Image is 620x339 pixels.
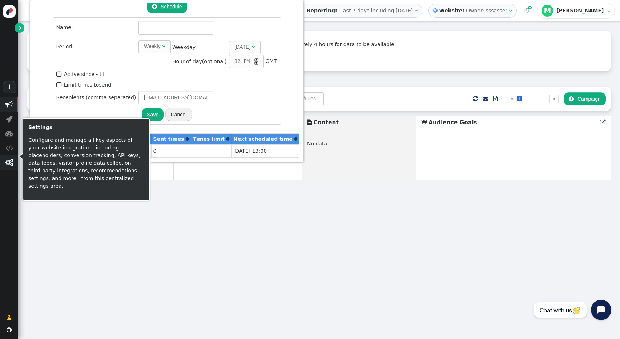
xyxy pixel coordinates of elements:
td: Recepients (comma separated): [56,91,138,104]
b: Times limit [193,136,225,142]
a:   [523,7,532,15]
b: Settings [28,124,52,130]
a:  [488,92,503,105]
span:  [433,7,438,15]
button: Save [142,108,164,121]
b: Audience Goals [428,119,477,126]
p: Configure and manage all key aspects of your website integration—including placeholders, conversi... [28,136,144,190]
span:  [56,69,63,79]
b: Reporting: [305,8,338,13]
span: send [99,82,111,88]
span:  [6,115,13,123]
span:  [19,24,22,32]
div: [PERSON_NAME] [556,8,605,14]
div: Weekly [144,43,161,50]
div: Name: [56,24,138,31]
span:  [569,96,574,102]
span: 1 [517,96,522,101]
div: ▼ [254,61,258,65]
span:  [528,5,532,11]
a: » [549,95,559,103]
span:  [152,4,157,9]
button: Cancel [165,108,192,121]
span: Click to sort [186,136,189,141]
span:  [56,80,63,90]
span:  [5,130,13,137]
b: Sent times [153,136,184,142]
label: Limit times to [56,82,111,88]
div: [DATE] [234,43,250,51]
a:  [15,23,24,33]
span:  [607,9,610,14]
a:  [483,96,488,101]
span:  [524,8,530,13]
a:  [2,311,17,324]
span:  [600,120,605,125]
span: Last 7 days including [DATE] [340,8,413,13]
span: No data [307,141,327,148]
a:  [186,136,189,142]
span: (optional) [202,59,227,64]
div: ▲ [254,58,258,61]
a: + [3,81,16,93]
a:  [600,119,605,126]
span:  [162,44,165,49]
span: Click to sort [294,136,297,141]
b: Next scheduled time [233,136,293,142]
span:  [5,101,13,108]
a:  [226,136,229,142]
a: « [508,95,517,103]
span: 12 [234,57,241,65]
span:  [509,8,512,13]
img: logo-icon.svg [3,5,16,18]
div: M [542,5,553,16]
a:  [294,136,297,142]
span:  [493,96,498,101]
span:  [473,94,478,103]
td: Weekday: [172,41,228,54]
div: Owner: sssasser [466,7,507,15]
span: PM [243,57,250,65]
td: GMT [229,55,277,68]
span: [DATE] 13:00 [233,148,267,154]
span:  [421,120,427,125]
p: There are no analytics data for your account yet. After adding Personyze tracking code it takes a... [32,41,606,48]
button: Campaign [564,92,606,105]
span:  [5,159,13,166]
td: 0 [151,144,191,157]
span: Click to sort [226,136,229,141]
span:  [414,8,418,13]
span:  [7,314,12,322]
span:  [252,44,255,49]
span:  [5,144,13,152]
span:  [307,120,312,125]
b: Content [314,119,339,126]
label: Active since - till [56,71,106,77]
td: Period: [56,40,138,69]
td: Hour of day : [172,55,228,68]
p: In you can see your site’s activity immediately after setting-up the tracking code and domains. [32,53,606,61]
span:  [7,327,12,332]
b: Website: [438,7,466,15]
